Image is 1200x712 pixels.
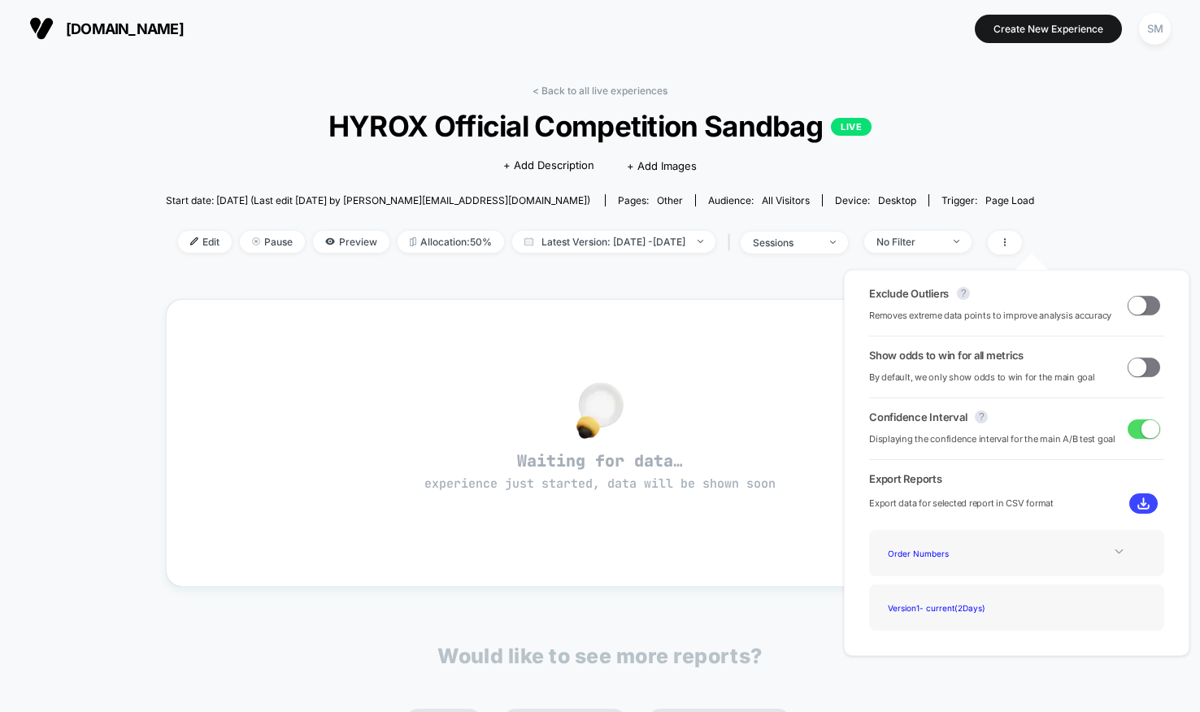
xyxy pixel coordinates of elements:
[576,382,624,439] img: no_data
[166,194,590,206] span: Start date: [DATE] (Last edit [DATE] by [PERSON_NAME][EMAIL_ADDRESS][DOMAIN_NAME])
[869,287,949,300] span: Exclude Outliers
[869,308,1111,323] span: Removes extreme data points to improve analysis accuracy
[1139,13,1171,45] div: SM
[503,158,594,174] span: + Add Description
[822,194,928,206] span: Device:
[29,16,54,41] img: Visually logo
[708,194,810,206] div: Audience:
[398,231,504,253] span: Allocation: 50%
[618,194,683,206] div: Pages:
[869,349,1024,362] span: Show odds to win for all metrics
[878,194,916,206] span: desktop
[1134,12,1176,46] button: SM
[941,194,1034,206] div: Trigger:
[210,109,991,143] span: HYROX Official Competition Sandbag
[830,241,836,244] img: end
[657,194,683,206] span: other
[627,159,697,172] span: + Add Images
[313,231,389,253] span: Preview
[190,237,198,245] img: edit
[524,237,533,245] img: calendar
[753,237,818,249] div: sessions
[437,644,763,668] p: Would like to see more reports?
[240,231,305,253] span: Pause
[957,287,970,300] button: ?
[975,15,1122,43] button: Create New Experience
[1137,497,1150,510] img: download
[178,231,232,253] span: Edit
[869,432,1115,447] span: Displaying the confidence interval for the main A/B test goal
[410,237,416,246] img: rebalance
[881,542,1011,564] div: Order Numbers
[533,85,667,97] a: < Back to all live experiences
[881,597,1011,619] div: Version 1 - current ( 2 Days)
[66,20,184,37] span: [DOMAIN_NAME]
[869,472,1164,485] span: Export Reports
[252,237,260,245] img: end
[975,410,988,423] button: ?
[424,475,776,492] span: experience just started, data will be shown soon
[985,194,1034,206] span: Page Load
[762,194,810,206] span: All Visitors
[876,236,941,248] div: No Filter
[698,240,703,243] img: end
[24,15,189,41] button: [DOMAIN_NAME]
[831,118,872,136] p: LIVE
[954,240,959,243] img: end
[195,450,1005,493] span: Waiting for data…
[869,496,1054,511] span: Export data for selected report in CSV format
[724,231,741,254] span: |
[869,370,1095,385] span: By default, we only show odds to win for the main goal
[869,410,967,423] span: Confidence Interval
[512,231,715,253] span: Latest Version: [DATE] - [DATE]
